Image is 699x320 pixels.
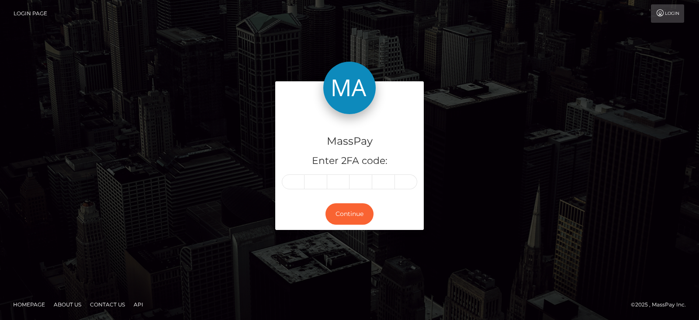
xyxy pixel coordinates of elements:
[651,4,684,23] a: Login
[325,203,374,225] button: Continue
[631,300,692,310] div: © 2025 , MassPay Inc.
[130,298,147,311] a: API
[50,298,85,311] a: About Us
[87,298,128,311] a: Contact Us
[14,4,47,23] a: Login Page
[10,298,48,311] a: Homepage
[282,134,417,149] h4: MassPay
[323,62,376,114] img: MassPay
[282,154,417,168] h5: Enter 2FA code:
